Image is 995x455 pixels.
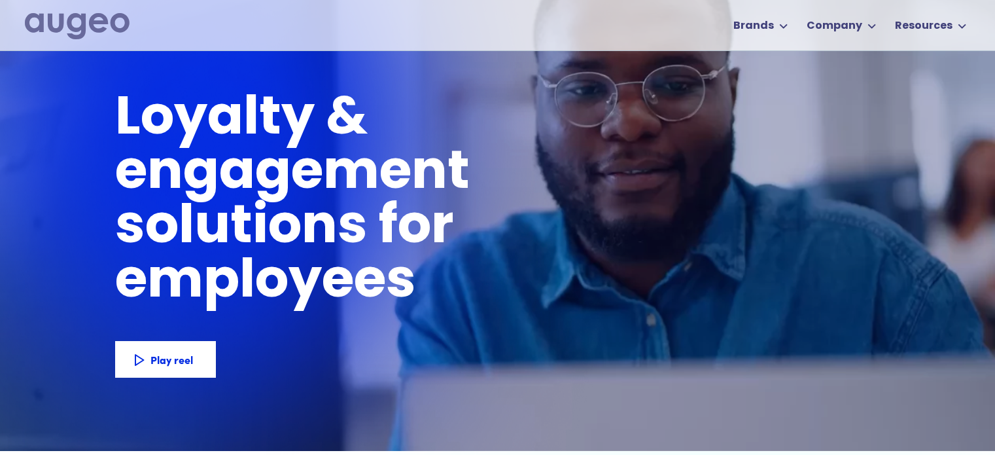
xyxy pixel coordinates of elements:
div: Company [807,18,862,34]
h1: employees [115,256,439,310]
div: Resources [895,18,952,34]
div: Brands [733,18,774,34]
a: home [25,13,130,41]
a: Play reel [115,341,216,378]
img: Augeo's full logo in white. [25,13,130,40]
h1: Loyalty & engagement solutions for [115,93,680,256]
